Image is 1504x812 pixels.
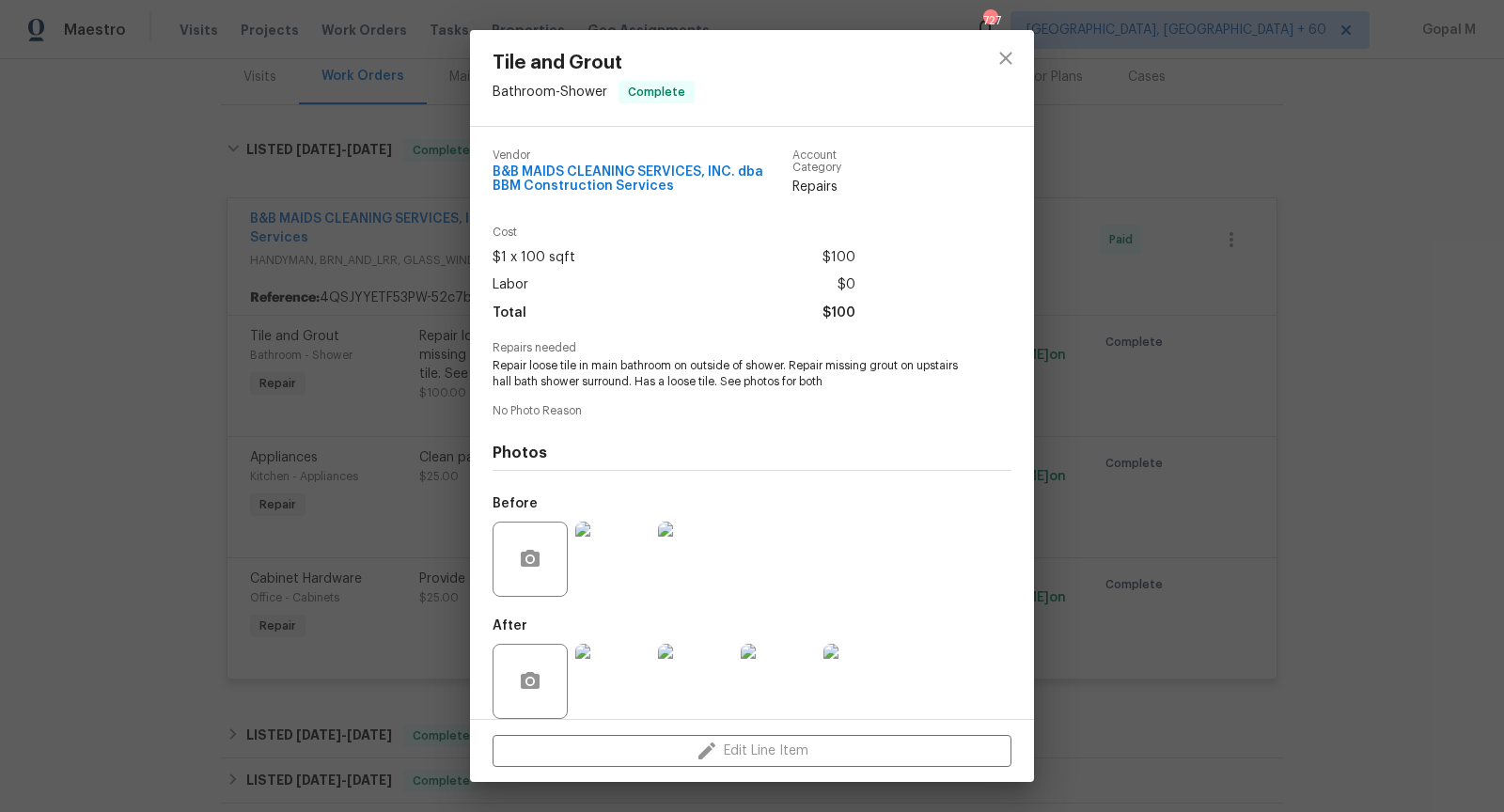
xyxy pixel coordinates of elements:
span: Labor [493,272,528,299]
span: Cost [493,226,855,239]
span: Repairs needed [493,342,1011,354]
span: Bathroom - Shower [493,86,607,99]
div: 727 [983,11,996,30]
button: close [983,36,1028,81]
span: Vendor [493,149,792,162]
h4: Photos [493,444,1011,462]
span: $1 x 100 sqft [493,244,575,272]
span: $0 [838,272,855,299]
span: Complete [620,83,693,101]
span: $100 [822,244,855,272]
span: Total [493,300,526,327]
span: B&B MAIDS CLEANING SERVICES, INC. dba BBM Construction Services [493,165,792,194]
span: Repairs [792,178,855,196]
span: Account Category [792,149,855,174]
span: Tile and Grout [493,53,695,73]
h5: After [493,619,527,632]
span: No Photo Reason [493,405,1011,417]
h5: Before [493,497,538,510]
span: $100 [822,300,855,327]
span: Repair loose tile in main bathroom on outside of shower. Repair missing grout on upstairs hall ba... [493,358,960,390]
